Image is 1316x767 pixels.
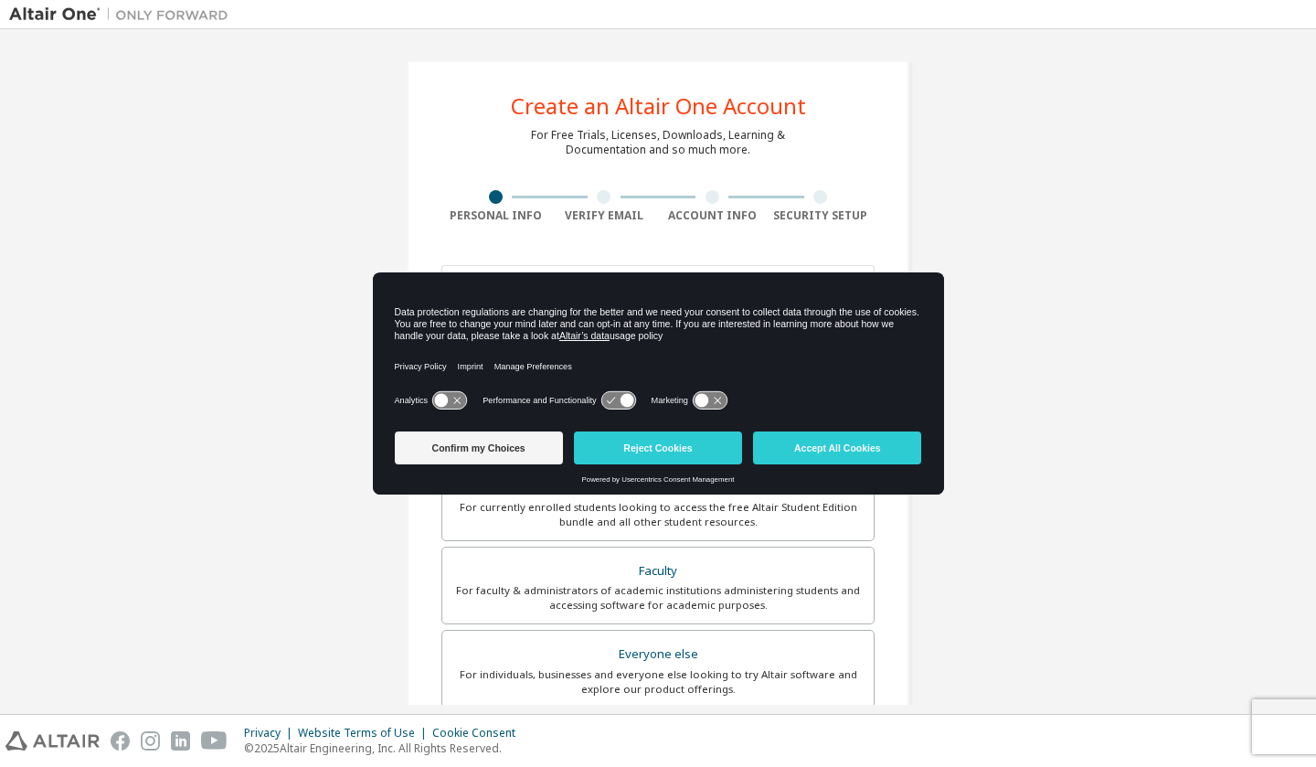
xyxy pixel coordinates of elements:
[298,726,432,740] div: Website Terms of Use
[141,731,160,751] img: instagram.svg
[432,726,526,740] div: Cookie Consent
[453,500,863,529] div: For currently enrolled students looking to access the free Altair Student Edition bundle and all ...
[171,731,190,751] img: linkedin.svg
[550,208,659,223] div: Verify Email
[767,208,876,223] div: Security Setup
[453,667,863,697] div: For individuals, businesses and everyone else looking to try Altair software and explore our prod...
[453,583,863,613] div: For faculty & administrators of academic institutions administering students and accessing softwa...
[658,208,767,223] div: Account Info
[244,740,526,756] p: © 2025 Altair Engineering, Inc. All Rights Reserved.
[531,128,785,157] div: For Free Trials, Licenses, Downloads, Learning & Documentation and so much more.
[453,642,863,667] div: Everyone else
[244,726,298,740] div: Privacy
[111,731,130,751] img: facebook.svg
[5,731,100,751] img: altair_logo.svg
[441,208,550,223] div: Personal Info
[511,95,806,117] div: Create an Altair One Account
[453,559,863,584] div: Faculty
[9,5,238,24] img: Altair One
[201,731,228,751] img: youtube.svg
